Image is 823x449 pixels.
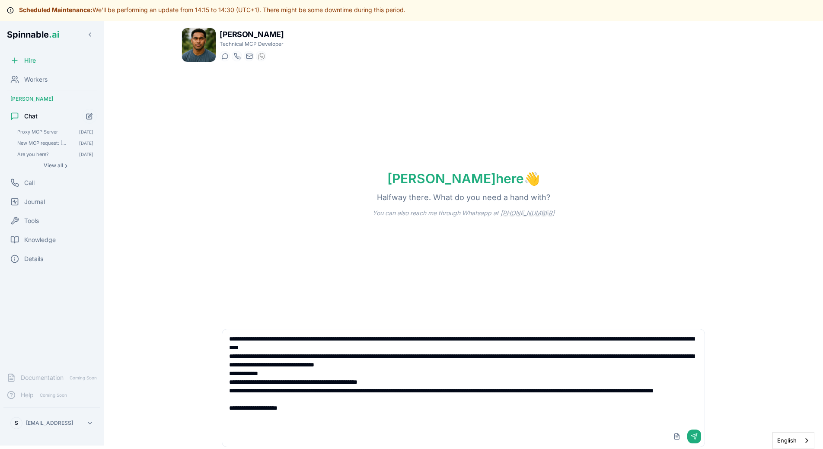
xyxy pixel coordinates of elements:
p: [EMAIL_ADDRESS] [26,420,73,427]
img: WhatsApp [258,53,265,60]
button: Start a call with Liam Kim [232,51,242,61]
span: Documentation [21,373,64,382]
span: Help [21,391,34,399]
button: S[EMAIL_ADDRESS] [7,414,97,432]
aside: Language selected: English [772,432,814,449]
strong: Scheduled Maintenance: [19,6,93,13]
span: Spinnable [7,29,59,40]
span: New MCP request: https://api.minut.com/latest/docs#overview Some clients of ours use minut as an... [17,140,67,146]
span: [DATE] [79,151,93,157]
div: We'll be performing an update from 14:15 to 14:30 (UTC+1). There might be some downtime during th... [7,6,816,13]
button: Start new chat [82,109,97,124]
span: [DATE] [79,129,93,135]
p: You can also reach me through Whatsapp at [359,209,568,217]
span: wave [524,171,540,186]
p: Halfway there. What do you need a hand with? [363,191,564,204]
a: [PHONE_NUMBER] [501,209,555,217]
span: Journal [24,197,45,206]
button: Show all conversations [14,160,97,171]
span: Chat [24,112,38,121]
h1: [PERSON_NAME] here [373,171,554,186]
span: View all [44,162,63,169]
span: Are you here? [17,151,67,157]
img: Liam Kim [182,28,216,62]
button: Send email to liam.kim@getspinnable.ai [244,51,254,61]
span: Hire [24,56,36,65]
span: Coming Soon [37,391,70,399]
span: Coming Soon [67,374,99,382]
span: Call [24,178,35,187]
span: .ai [49,29,59,40]
button: WhatsApp [256,51,266,61]
span: S [15,420,18,427]
div: [PERSON_NAME] [3,92,100,106]
a: English [773,433,814,449]
span: › [65,162,67,169]
h1: [PERSON_NAME] [220,29,284,41]
span: Workers [24,75,48,84]
span: [DATE] [79,140,93,146]
span: Tools [24,217,39,225]
span: Details [24,255,43,263]
div: Language [772,432,814,449]
button: Start a chat with Liam Kim [220,51,230,61]
span: Knowledge [24,236,56,244]
p: Technical MCP Developer [220,41,284,48]
span: Proxy MCP Server [17,129,67,135]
